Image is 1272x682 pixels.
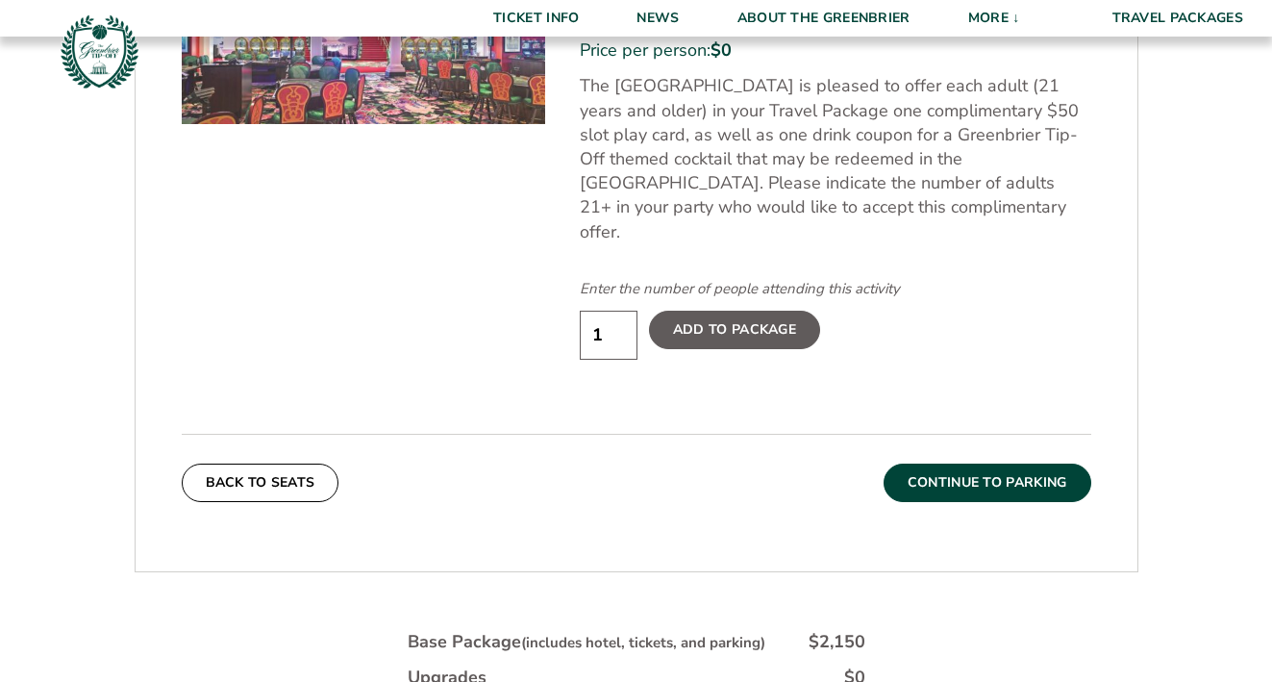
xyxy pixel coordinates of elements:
[884,464,1091,502] button: Continue To Parking
[408,630,765,654] div: Base Package
[580,74,1091,243] p: The [GEOGRAPHIC_DATA] is pleased to offer each adult (21 years and older) in your Travel Package ...
[521,633,765,652] small: (includes hotel, tickets, and parking)
[649,311,820,349] label: Add To Package
[580,38,1091,63] div: Price per person:
[58,10,141,93] img: Greenbrier Tip-Off
[711,38,732,62] span: $0
[182,464,339,502] button: Back To Seats
[809,630,865,654] div: $2,150
[580,279,1091,299] div: Enter the number of people attending this activity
